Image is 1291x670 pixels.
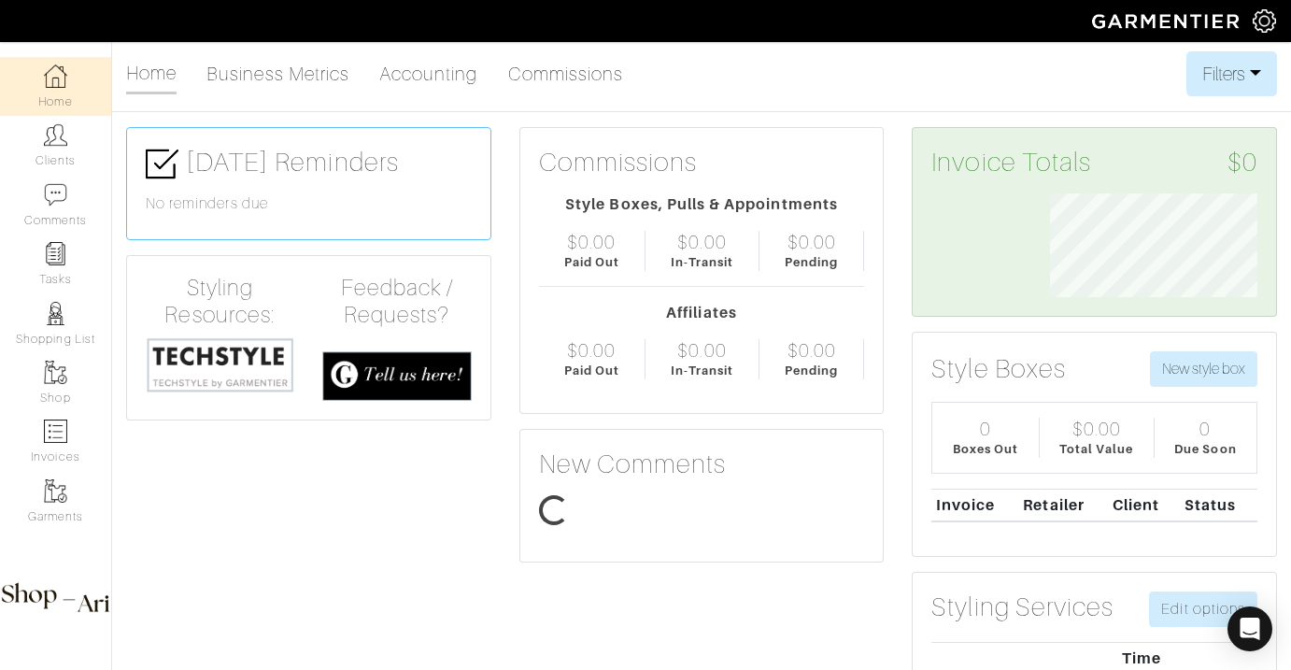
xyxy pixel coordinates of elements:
[787,231,836,253] div: $0.00
[1072,418,1121,440] div: $0.00
[1149,592,1257,627] a: Edit options
[146,336,294,393] img: techstyle-93310999766a10050dc78ceb7f971a75838126fd19372ce40ba20cdf6a89b94b.png
[539,302,865,324] div: Affiliates
[1150,351,1257,387] button: New style box
[1019,489,1109,521] th: Retailer
[931,147,1257,178] h3: Invoice Totals
[44,420,67,443] img: orders-icon-0abe47150d42831381b5fb84f609e132dff9fe21cb692f30cb5eec754e2cba89.png
[677,231,726,253] div: $0.00
[44,302,67,325] img: stylists-icon-eb353228a002819b7ec25b43dbf5f0378dd9e0616d9560372ff212230b889e62.png
[564,362,619,379] div: Paid Out
[1186,51,1277,96] button: Filters
[44,242,67,265] img: reminder-icon-8004d30b9f0a5d33ae49ab947aed9ed385cf756f9e5892f1edd6e32f2345188e.png
[931,489,1018,521] th: Invoice
[1059,440,1134,458] div: Total Value
[44,64,67,88] img: dashboard-icon-dbcd8f5a0b271acd01030246c82b418ddd0df26cd7fceb0bd07c9910d44c42f6.png
[1199,418,1211,440] div: 0
[322,275,471,329] h4: Feedback / Requests?
[1083,5,1253,37] img: garmentier-logo-header-white-b43fb05a5012e4ada735d5af1a66efaba907eab6374d6393d1fbf88cb4ef424d.png
[379,55,478,93] a: Accounting
[1108,489,1180,521] th: Client
[146,147,472,180] h3: [DATE] Reminders
[785,253,838,271] div: Pending
[931,592,1114,623] h3: Styling Services
[206,55,349,93] a: Business Metrics
[953,440,1018,458] div: Boxes Out
[44,361,67,384] img: garments-icon-b7da505a4dc4fd61783c78ac3ca0ef83fa9d6f193b1c9dc38574b1d14d53ca28.png
[44,479,67,503] img: garments-icon-b7da505a4dc4fd61783c78ac3ca0ef83fa9d6f193b1c9dc38574b1d14d53ca28.png
[671,253,734,271] div: In-Transit
[1253,9,1276,33] img: gear-icon-white-bd11855cb880d31180b6d7d6211b90ccbf57a29d726f0c71d8c61bd08dd39cc2.png
[539,193,865,216] div: Style Boxes, Pulls & Appointments
[564,253,619,271] div: Paid Out
[539,449,865,480] h3: New Comments
[146,148,178,180] img: check-box-icon-36a4915ff3ba2bd8f6e4f29bc755bb66becd62c870f447fc0dd1365fcfddab58.png
[787,339,836,362] div: $0.00
[1227,606,1272,651] div: Open Intercom Messenger
[322,351,471,401] img: feedback_requests-3821251ac2bd56c73c230f3229a5b25d6eb027adea667894f41107c140538ee0.png
[567,339,616,362] div: $0.00
[567,231,616,253] div: $0.00
[1174,440,1236,458] div: Due Soon
[44,123,67,147] img: clients-icon-6bae9207a08558b7cb47a8932f037763ab4055f8c8b6bfacd5dc20c3e0201464.png
[980,418,991,440] div: 0
[931,353,1066,385] h3: Style Boxes
[539,147,698,178] h3: Commissions
[1227,147,1257,178] span: $0
[146,195,472,213] h6: No reminders due
[785,362,838,379] div: Pending
[508,55,624,93] a: Commissions
[44,183,67,207] img: comment-icon-a0a6a9ef722e966f86d9cbdc48e553b5cf19dbc54f86b18d962a5391bc8f6eb6.png
[146,275,294,329] h4: Styling Resources:
[1180,489,1257,521] th: Status
[677,339,726,362] div: $0.00
[126,54,177,94] a: Home
[671,362,734,379] div: In-Transit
